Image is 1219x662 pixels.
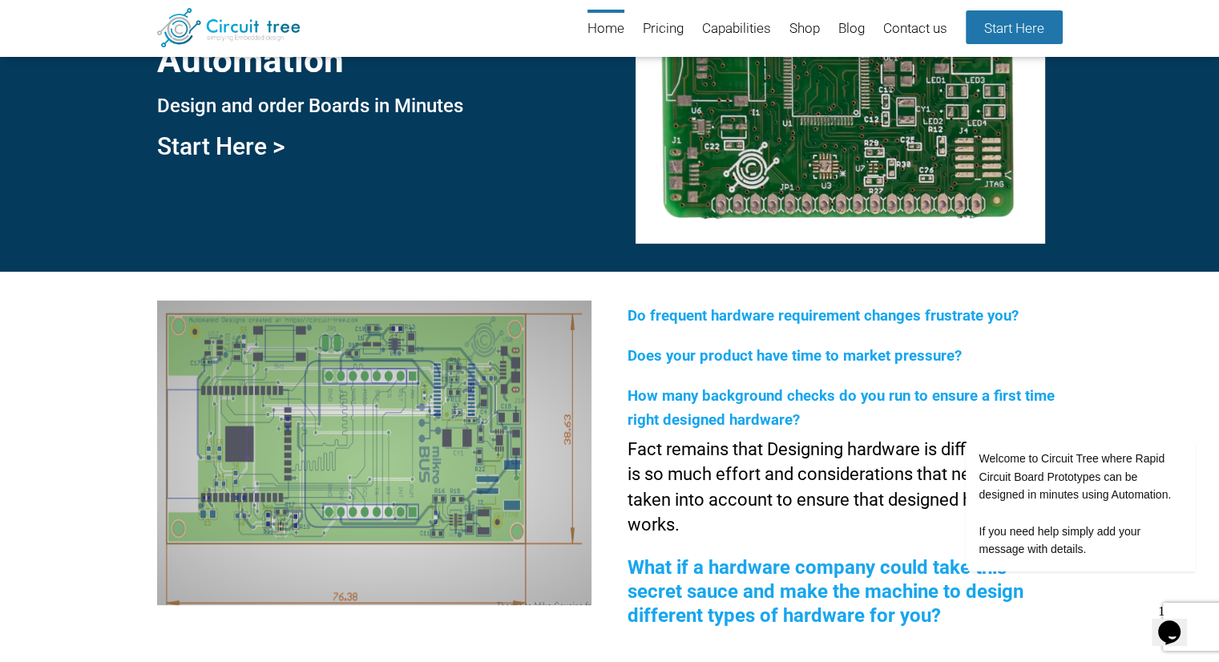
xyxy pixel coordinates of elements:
[966,10,1063,44] a: Start Here
[628,347,962,365] span: Does your product have time to market pressure?
[157,132,285,160] a: Start Here >
[702,10,771,49] a: Capabilities
[628,556,1023,627] span: What if a hardware company could take this secret sauce and make the machine to design different ...
[628,387,1055,429] span: How many background checks do you run to ensure a first time right designed hardware?
[628,307,1019,325] span: Do frequent hardware requirement changes frustrate you?
[587,10,624,49] a: Home
[838,10,865,49] a: Blog
[157,8,301,47] img: Circuit Tree
[1152,598,1203,646] iframe: chat widget
[914,292,1203,590] iframe: chat widget
[157,95,591,116] h3: Design and order Boards in Minutes
[883,10,947,49] a: Contact us
[628,437,1062,538] p: Fact remains that Designing hardware is difficult. There is so much effort and considerations tha...
[643,10,684,49] a: Pricing
[789,10,820,49] a: Shop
